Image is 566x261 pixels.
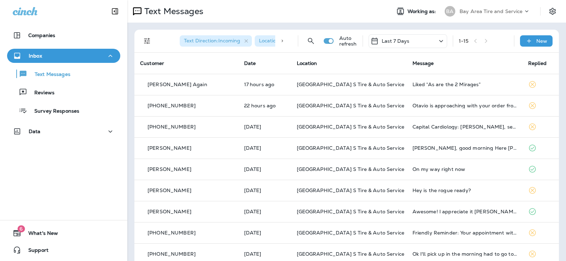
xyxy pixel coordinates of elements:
p: [PERSON_NAME] [148,209,191,214]
span: [GEOGRAPHIC_DATA] S Tire & Auto Service [297,187,404,194]
p: [PHONE_NUMBER] [148,230,196,236]
div: Ok I'll pick up in the morning had to go to a job site [412,251,517,257]
span: [GEOGRAPHIC_DATA] S Tire & Auto Service [297,251,404,257]
p: Sep 9, 2025 11:39 AM [244,209,285,214]
p: Text Messages [28,71,70,78]
span: Location : [GEOGRAPHIC_DATA] S Tire & Auto Service [259,37,386,44]
span: Customer [140,60,164,66]
span: [GEOGRAPHIC_DATA] S Tire & Auto Service [297,124,404,130]
div: Rick, good morning Here Mr Mendez, wonder if my wife can take today the 2011 Toyota Camry for oil... [412,145,517,151]
div: 1 - 15 [459,38,469,44]
button: Support [7,243,120,257]
div: Otavio is approaching with your order from 1-800 Radiator. Your Dasher will hand the order to you. [412,103,517,108]
button: Search Messages [304,34,318,48]
p: Reviews [27,90,54,96]
p: Data [29,129,41,134]
button: Reviews [7,85,120,100]
button: 6What's New [7,226,120,240]
span: 6 [17,225,25,232]
span: Location [297,60,317,66]
span: [GEOGRAPHIC_DATA] S Tire & Auto Service [297,145,404,151]
p: Sep 9, 2025 05:35 PM [244,166,285,172]
span: [GEOGRAPHIC_DATA] S Tire & Auto Service [297,166,404,172]
div: On my way right now [412,166,517,172]
p: Auto refresh [339,35,357,47]
p: Last 7 Days [382,38,410,44]
p: Sep 12, 2025 11:22 AM [244,103,285,108]
span: Date [244,60,256,66]
span: What's New [21,230,58,239]
p: Inbox [29,53,42,59]
span: [GEOGRAPHIC_DATA] S Tire & Auto Service [297,81,404,88]
p: Sep 8, 2025 01:03 PM [244,251,285,257]
p: [PERSON_NAME] Again [148,82,207,87]
button: Inbox [7,49,120,63]
p: Sep 9, 2025 07:31 AM [244,230,285,236]
span: Replied [528,60,547,66]
p: New [536,38,547,44]
p: Text Messages [141,6,203,17]
div: BA [445,6,455,17]
div: Hey is the rogue ready? [412,188,517,193]
button: Survey Responses [7,103,120,118]
span: Working as: [408,8,438,14]
div: Location:[GEOGRAPHIC_DATA] S Tire & Auto Service [255,35,382,47]
p: Sep 12, 2025 04:19 PM [244,82,285,87]
p: [PERSON_NAME] [148,166,191,172]
button: Collapse Sidebar [105,4,125,18]
p: [PERSON_NAME] [148,188,191,193]
span: Support [21,247,48,256]
button: Data [7,124,120,138]
span: Message [412,60,434,66]
p: Sep 9, 2025 04:00 PM [244,188,285,193]
button: Companies [7,28,120,42]
button: Text Messages [7,66,120,81]
div: Text Direction:Incoming [180,35,252,47]
p: [PHONE_NUMBER] [148,103,196,108]
button: Filters [140,34,154,48]
p: [PHONE_NUMBER] [148,251,196,257]
div: Capital Cardiology: Richard, see you at 10:45am EDT on 9/12. Check in before your appointment: ht... [412,124,517,130]
div: Friendly Reminder: Your appointment with Bay Area Tire & Service - Gaithersburg is booked for Sep... [412,230,517,236]
span: [GEOGRAPHIC_DATA] S Tire & Auto Service [297,208,404,215]
p: [PHONE_NUMBER] [148,124,196,130]
p: [PERSON_NAME] [148,145,191,151]
span: [GEOGRAPHIC_DATA] S Tire & Auto Service [297,102,404,109]
p: Bay Area Tire and Service [460,8,523,14]
span: [GEOGRAPHIC_DATA] S Tire & Auto Service [297,230,404,236]
p: Sep 10, 2025 08:01 AM [244,145,285,151]
span: Text Direction : Incoming [184,37,240,44]
div: Awesome! I appreciate it Rick, ill be by around 4:30 with Teresa to pick up the car [412,209,517,214]
p: Survey Responses [27,108,79,115]
div: Liked “As are the 2 Mirages” [412,82,517,87]
button: Settings [546,5,559,18]
p: Companies [28,32,55,38]
p: Sep 12, 2025 09:16 AM [244,124,285,130]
